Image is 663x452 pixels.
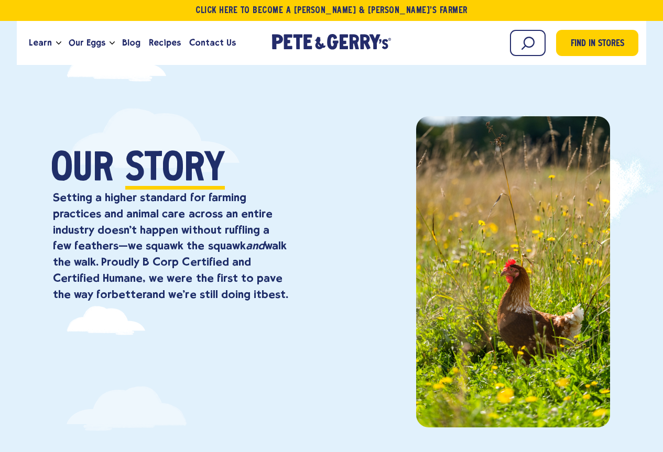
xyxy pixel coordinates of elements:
em: and [246,239,265,252]
a: Recipes [145,29,185,57]
input: Search [510,30,546,56]
p: Setting a higher standard for farming practices and animal care across an entire industry doesn’t... [53,190,288,303]
span: Story [125,150,225,190]
a: Blog [118,29,145,57]
span: Find in Stores [571,37,624,51]
a: Find in Stores [556,30,638,56]
button: Open the dropdown menu for Our Eggs [110,41,115,45]
span: Blog [122,36,140,49]
span: Our [51,150,114,190]
a: Contact Us [185,29,240,57]
span: Learn [29,36,52,49]
span: Recipes [149,36,181,49]
strong: better [112,288,146,301]
strong: best [262,288,286,301]
button: Open the dropdown menu for Learn [56,41,61,45]
span: Contact Us [189,36,236,49]
a: Our Eggs [64,29,110,57]
span: Our Eggs [69,36,105,49]
a: Learn [25,29,56,57]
